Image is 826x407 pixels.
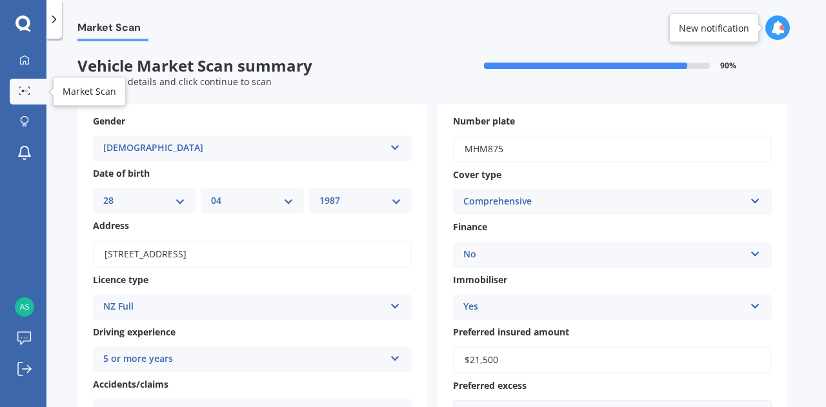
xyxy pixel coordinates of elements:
[463,194,745,210] div: Comprehensive
[453,221,487,233] span: Finance
[77,57,432,75] span: Vehicle Market Scan summary
[463,299,745,315] div: Yes
[93,378,168,390] span: Accidents/claims
[463,247,745,263] div: No
[453,168,501,181] span: Cover type
[453,273,507,286] span: Immobiliser
[720,61,736,70] span: 90 %
[15,297,34,317] img: 479fd032604dd3b34cdfb5e59bbd7875
[453,379,527,392] span: Preferred excess
[93,220,129,232] span: Address
[77,75,272,88] span: Check your details and click continue to scan
[103,299,385,315] div: NZ Full
[93,273,148,286] span: Licence type
[679,21,749,34] div: New notification
[103,141,385,156] div: [DEMOGRAPHIC_DATA]
[93,326,176,338] span: Driving experience
[63,85,116,98] div: Market Scan
[103,352,385,367] div: 5 or more years
[453,115,515,127] span: Number plate
[77,21,148,39] span: Market Scan
[453,326,569,338] span: Preferred insured amount
[93,167,150,179] span: Date of birth
[93,115,125,127] span: Gender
